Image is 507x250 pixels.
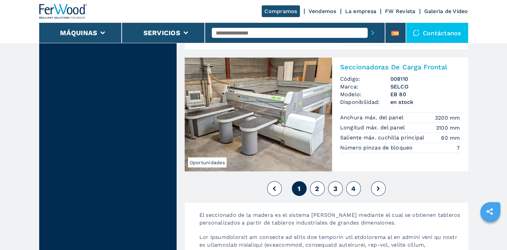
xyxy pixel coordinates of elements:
[340,90,390,98] span: Modelo:
[185,58,332,172] img: Seccionadoras De Carga Frontal SELCO EB 80
[340,83,390,90] span: Marca:
[413,29,420,36] img: Contáctanos
[406,23,468,43] div: Contáctanos
[333,185,337,193] span: 3
[188,158,227,168] span: Oportunidades
[298,185,301,193] span: 1
[479,220,502,245] iframe: Chat
[143,29,180,37] button: Servicios
[346,181,361,196] button: 4
[368,25,378,41] button: submit-button
[262,5,300,17] a: Compramos
[340,124,407,131] p: Longitud máx. del panel
[340,63,460,71] h2: Seccionadoras De Carga Frontal
[315,185,319,193] span: 2
[345,8,377,14] a: La empresa
[340,114,405,121] p: Anchura máx. del panel
[340,98,390,106] span: Disponibilidad:
[340,134,426,141] p: Saliente máx. cuchilla principal
[424,8,468,14] a: Galeria de Video
[385,8,416,14] a: FW Revista
[441,134,460,142] em: 80 mm
[309,8,336,14] a: Vendemos
[351,185,356,193] span: 4
[457,144,460,152] em: 7
[199,212,460,226] span: El seccionado de la madera es el sistema [PERSON_NAME] mediante el cual se obtienen tableros pers...
[39,4,87,19] img: Ferwood
[390,75,460,83] h3: 008110
[340,75,390,83] span: Código:
[292,181,307,196] button: 1
[328,181,343,196] button: 3
[390,98,460,106] span: en stock
[185,58,468,172] a: Seccionadoras De Carga Frontal SELCO EB 80OportunidadesSeccionadoras De Carga FrontalCódigo:00811...
[310,181,325,196] button: 2
[390,83,460,90] h3: SELCO
[481,203,498,220] a: sharethis
[60,29,97,37] button: Máquinas
[435,114,460,122] em: 3200 mm
[340,144,415,151] p: Número pinzas de bloqueo
[390,90,460,98] h3: EB 80
[436,124,460,132] em: 3100 mm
